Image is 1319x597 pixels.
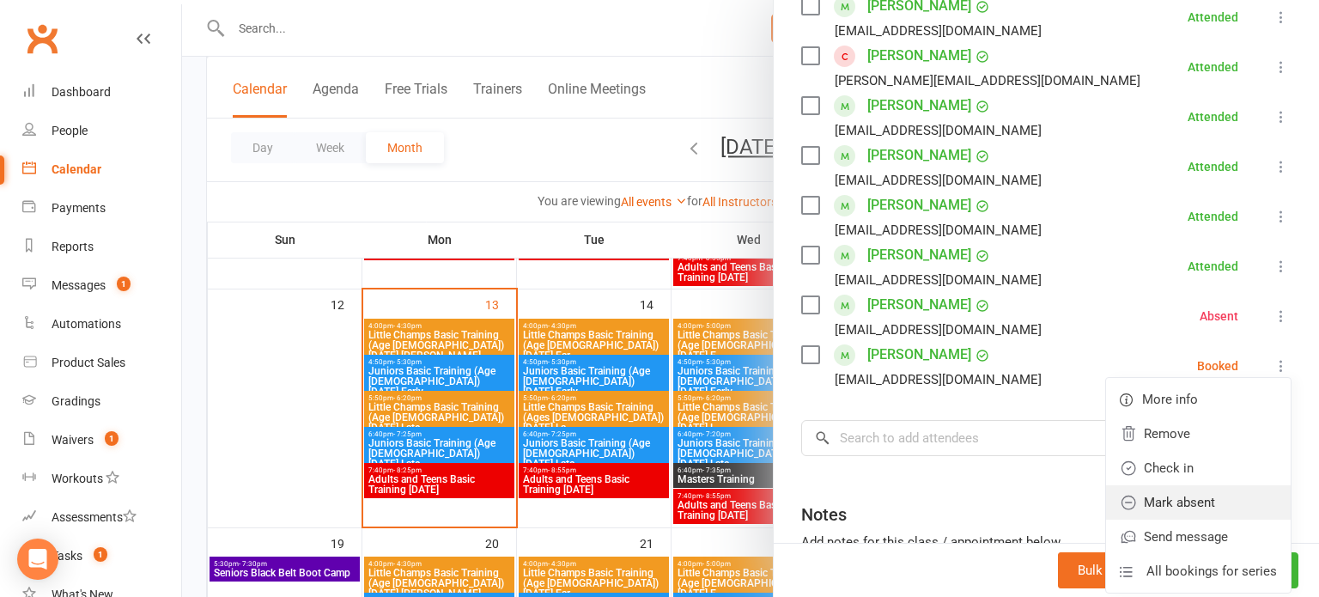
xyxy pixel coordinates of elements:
[1142,389,1198,410] span: More info
[1106,382,1291,417] a: More info
[22,150,181,189] a: Calendar
[801,532,1292,552] div: Add notes for this class / appointment below
[52,201,106,215] div: Payments
[94,547,107,562] span: 1
[22,228,181,266] a: Reports
[22,382,181,421] a: Gradings
[22,189,181,228] a: Payments
[867,42,971,70] a: [PERSON_NAME]
[52,549,82,563] div: Tasks
[52,85,111,99] div: Dashboard
[52,240,94,253] div: Reports
[117,277,131,291] span: 1
[52,510,137,524] div: Assessments
[1197,360,1238,372] div: Booked
[52,278,106,292] div: Messages
[835,70,1140,92] div: [PERSON_NAME][EMAIL_ADDRESS][DOMAIN_NAME]
[801,420,1292,456] input: Search to add attendees
[867,341,971,369] a: [PERSON_NAME]
[52,162,101,176] div: Calendar
[867,92,971,119] a: [PERSON_NAME]
[52,433,94,447] div: Waivers
[105,431,119,446] span: 1
[867,192,971,219] a: [PERSON_NAME]
[22,537,181,576] a: Tasks 1
[52,394,100,408] div: Gradings
[1106,485,1291,520] a: Mark absent
[22,266,181,305] a: Messages 1
[1106,520,1291,554] a: Send message
[1188,11,1238,23] div: Attended
[835,119,1042,142] div: [EMAIL_ADDRESS][DOMAIN_NAME]
[835,369,1042,391] div: [EMAIL_ADDRESS][DOMAIN_NAME]
[1200,310,1238,322] div: Absent
[52,317,121,331] div: Automations
[867,241,971,269] a: [PERSON_NAME]
[835,20,1042,42] div: [EMAIL_ADDRESS][DOMAIN_NAME]
[17,539,58,580] div: Open Intercom Messenger
[1188,61,1238,73] div: Attended
[835,269,1042,291] div: [EMAIL_ADDRESS][DOMAIN_NAME]
[22,73,181,112] a: Dashboard
[22,421,181,460] a: Waivers 1
[835,219,1042,241] div: [EMAIL_ADDRESS][DOMAIN_NAME]
[867,291,971,319] a: [PERSON_NAME]
[22,112,181,150] a: People
[835,169,1042,192] div: [EMAIL_ADDRESS][DOMAIN_NAME]
[52,472,103,485] div: Workouts
[52,124,88,137] div: People
[1188,260,1238,272] div: Attended
[1188,111,1238,123] div: Attended
[1188,161,1238,173] div: Attended
[22,460,181,498] a: Workouts
[1146,561,1277,582] span: All bookings for series
[52,356,125,369] div: Product Sales
[1106,554,1291,588] a: All bookings for series
[801,503,847,527] div: Notes
[21,17,64,60] a: Clubworx
[22,498,181,537] a: Assessments
[1188,210,1238,222] div: Attended
[1058,552,1207,588] button: Bulk add attendees
[1106,451,1291,485] a: Check in
[22,344,181,382] a: Product Sales
[835,319,1042,341] div: [EMAIL_ADDRESS][DOMAIN_NAME]
[22,305,181,344] a: Automations
[1106,417,1291,451] a: Remove
[867,142,971,169] a: [PERSON_NAME]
